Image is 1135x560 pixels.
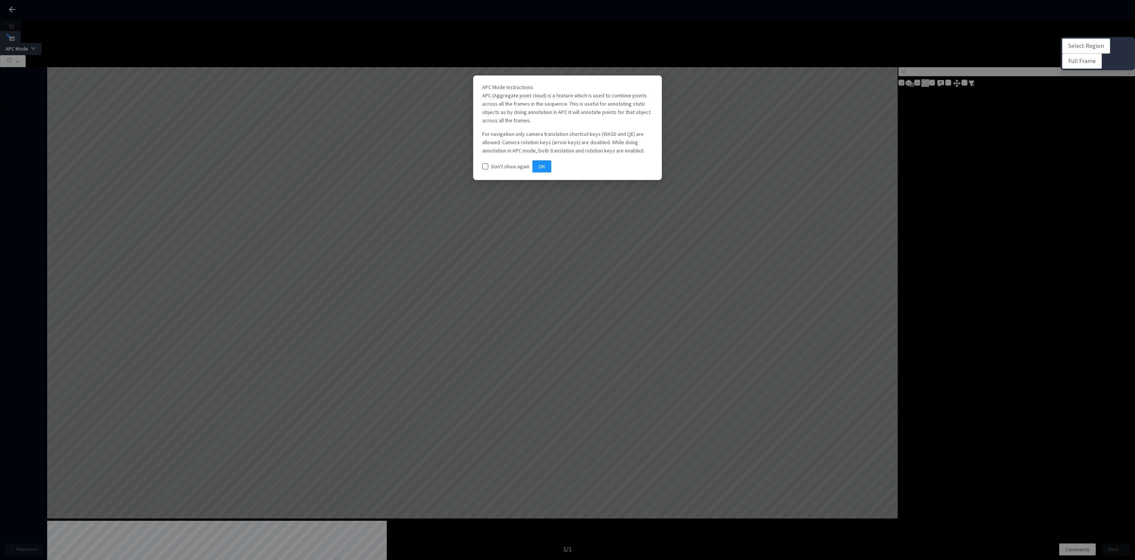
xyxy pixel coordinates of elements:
span: Don't show again [488,163,532,170]
span: Full Frame [1068,56,1096,66]
p: APC (Aggregate point cloud) is a feature which is used to combine points across all the frames in... [482,91,653,125]
div: APC Mode Instructions [482,83,653,91]
span: OK [538,162,545,171]
button: Select Region [1062,38,1110,54]
p: For navigation only camera translation shortcut keys (WASD and QE) are allowed. Camera rotation k... [482,130,653,155]
button: Full Frame [1062,54,1102,69]
span: Select Region [1068,41,1104,51]
button: OK [532,160,551,172]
